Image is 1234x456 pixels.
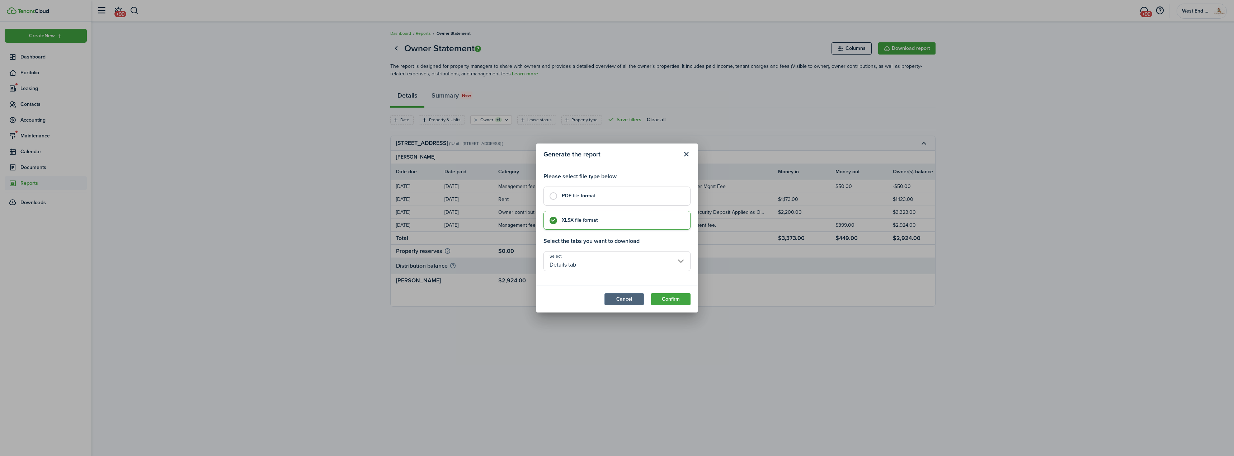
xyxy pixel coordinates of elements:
button: Close modal [680,148,692,160]
control-radio-card-title: XLSX file format [562,217,683,224]
button: Cancel [604,293,644,305]
button: Confirm [651,293,691,305]
p: Select the tabs you want to download [543,237,691,245]
control-radio-card-title: PDF file format [562,192,683,199]
p: Please select file type below [543,172,691,181]
modal-title: Generate the report [543,147,678,161]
